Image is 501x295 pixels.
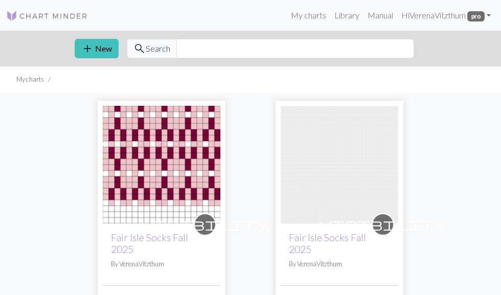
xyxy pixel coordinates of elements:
img: Logo [6,10,88,22]
i: private [319,214,447,235]
i: private [141,214,269,235]
a: Fair Isle Socks Fall 2025 [111,232,188,255]
span: Search [146,42,170,55]
img: Fair Isle Socks Fall 2025 [281,106,398,223]
a: Fair Isle Socks Fall 2025 [289,232,366,255]
span: pro [467,11,485,21]
a: Fair Isle Socks Fall 2025 [281,158,398,168]
a: Fair Isle Socks Fall 2025 [103,158,220,168]
p: By VerenaVitzthum [289,259,390,269]
a: My charts [287,5,330,26]
span: add [81,41,94,56]
span: visibility [141,216,269,232]
span: visibility [319,216,447,232]
p: By VerenaVitzthum [111,259,212,269]
li: My charts [16,75,44,84]
a: Manual [363,5,397,26]
span: search [133,41,146,56]
a: Library [330,5,363,26]
img: Fair Isle Socks Fall 2025 [103,106,220,223]
button: New [75,39,119,58]
a: HiVerenaVitzthum pro [397,5,495,26]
